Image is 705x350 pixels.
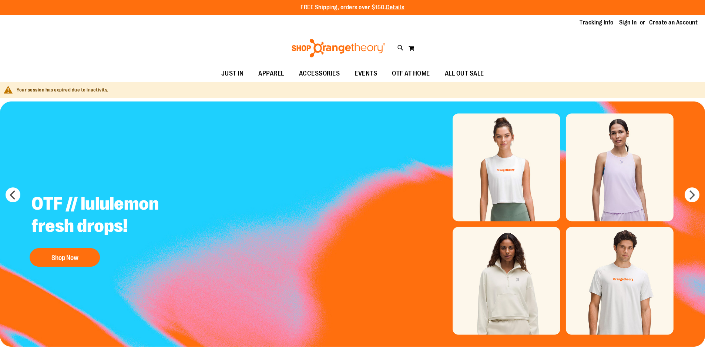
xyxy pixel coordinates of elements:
[30,248,100,267] button: Shop Now
[445,65,484,82] span: ALL OUT SALE
[221,65,244,82] span: JUST IN
[580,19,614,27] a: Tracking Info
[355,65,377,82] span: EVENTS
[299,65,340,82] span: ACCESSORIES
[26,187,210,244] h2: OTF // lululemon fresh drops!
[619,19,637,27] a: Sign In
[649,19,698,27] a: Create an Account
[258,65,284,82] span: APPAREL
[6,187,20,202] button: prev
[386,4,404,11] a: Details
[26,187,210,270] a: OTF // lululemon fresh drops! Shop Now
[17,87,698,94] div: Your session has expired due to inactivity.
[291,39,386,57] img: Shop Orangetheory
[685,187,699,202] button: next
[301,3,404,12] p: FREE Shipping, orders over $150.
[392,65,430,82] span: OTF AT HOME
